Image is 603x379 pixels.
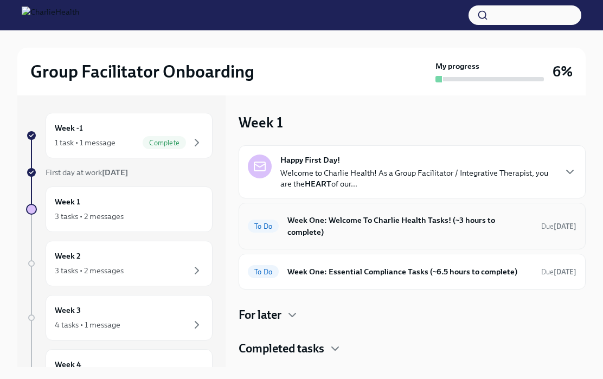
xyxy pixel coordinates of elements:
strong: HEART [305,179,331,189]
div: Completed tasks [239,341,586,357]
span: Due [541,222,576,230]
h3: Week 1 [239,113,283,132]
span: August 18th, 2025 10:00 [541,267,576,277]
div: 4 tasks • 1 message [55,319,120,330]
img: CharlieHealth [22,7,79,24]
a: To DoWeek One: Welcome To Charlie Health Tasks! (~3 hours to complete)Due[DATE] [248,212,576,240]
h4: Completed tasks [239,341,324,357]
h3: 6% [553,62,573,81]
a: Week 34 tasks • 1 message [26,295,213,341]
span: To Do [248,268,279,276]
a: Week -11 task • 1 messageComplete [26,113,213,158]
strong: [DATE] [102,168,128,177]
h2: Group Facilitator Onboarding [30,61,254,82]
h6: Week 2 [55,250,81,262]
a: Week 23 tasks • 2 messages [26,241,213,286]
span: First day at work [46,168,128,177]
span: August 18th, 2025 10:00 [541,221,576,232]
div: For later [239,307,586,323]
h6: Week -1 [55,122,83,134]
div: 3 tasks • 2 messages [55,265,124,276]
span: Due [541,268,576,276]
h6: Week 3 [55,304,81,316]
a: First day at work[DATE] [26,167,213,178]
span: Complete [143,139,186,147]
strong: [DATE] [554,268,576,276]
strong: Happy First Day! [280,155,340,165]
a: To DoWeek One: Essential Compliance Tasks (~6.5 hours to complete)Due[DATE] [248,263,576,280]
h6: Week One: Essential Compliance Tasks (~6.5 hours to complete) [287,266,533,278]
h6: Week One: Welcome To Charlie Health Tasks! (~3 hours to complete) [287,214,533,238]
a: Week 13 tasks • 2 messages [26,187,213,232]
strong: My progress [435,61,479,72]
span: To Do [248,222,279,230]
div: 3 tasks • 2 messages [55,211,124,222]
h6: Week 4 [55,358,81,370]
div: 1 task • 1 message [55,137,116,148]
p: Welcome to Charlie Health! As a Group Facilitator / Integrative Therapist, you are the of our... [280,168,555,189]
h6: Week 1 [55,196,80,208]
strong: [DATE] [554,222,576,230]
h4: For later [239,307,281,323]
